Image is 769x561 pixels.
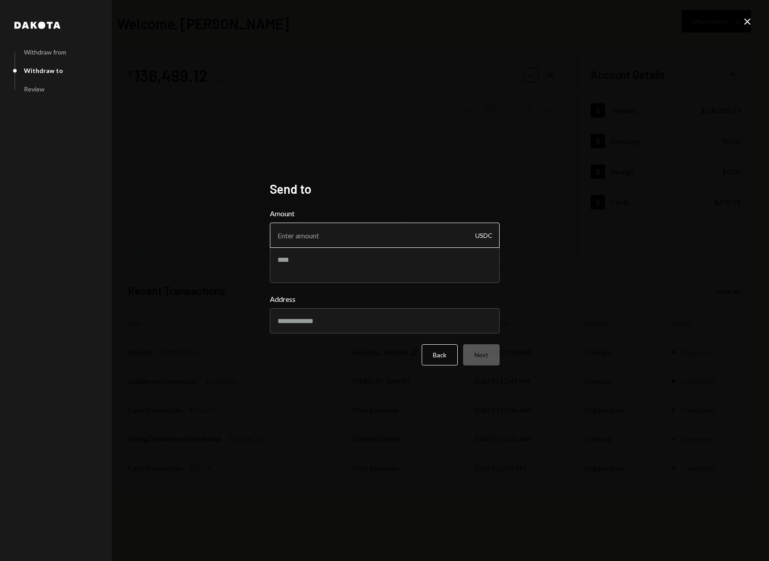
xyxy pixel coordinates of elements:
div: USDC [475,223,492,248]
div: Review [24,85,45,93]
button: Back [422,344,458,365]
label: Address [270,294,500,305]
div: Withdraw to [24,67,63,74]
div: Withdraw from [24,48,66,56]
label: Amount [270,208,500,219]
h2: Send to [270,180,500,198]
input: Enter amount [270,223,500,248]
